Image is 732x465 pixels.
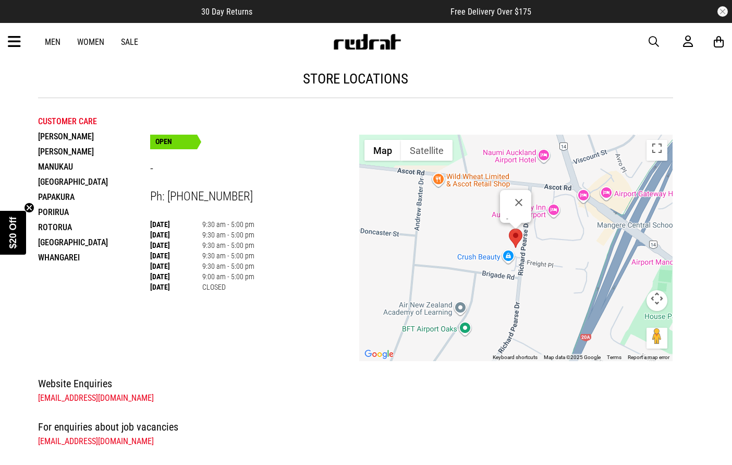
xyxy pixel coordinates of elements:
th: [DATE] [150,261,202,271]
button: Toggle fullscreen view [646,140,667,161]
button: Show street map [364,140,401,161]
li: Papakura [38,189,150,205]
button: Close [506,190,531,215]
a: Open this area in Google Maps (opens a new window) [362,348,396,361]
span: 30 Day Returns [201,7,252,17]
td: 9:30 am - 5:00 pm [202,261,254,271]
div: - [506,215,531,223]
li: [PERSON_NAME] [38,144,150,159]
td: 9:30 am - 5:00 pm [202,240,254,251]
a: Men [45,37,60,47]
span: Map data ©2025 Google [544,354,601,360]
button: Drag Pegman onto the map to open Street View [646,328,667,349]
a: Women [77,37,104,47]
div: OPEN [150,135,197,149]
li: [GEOGRAPHIC_DATA] [38,174,150,189]
li: Customer Care [38,114,150,129]
li: Porirua [38,205,150,220]
button: Keyboard shortcuts [493,354,538,361]
td: 9:30 am - 5:00 pm [202,251,254,261]
th: [DATE] [150,251,202,261]
td: 9:00 am - 5:00 pm [202,271,254,282]
td: 9:30 am - 5:00 pm [202,219,254,230]
li: Manukau [38,159,150,174]
h1: store locations [38,70,673,87]
span: Ph: [PHONE_NUMBER] [150,189,253,204]
td: CLOSED [202,282,254,292]
a: [EMAIL_ADDRESS][DOMAIN_NAME] [38,436,154,446]
th: [DATE] [150,240,202,251]
a: [EMAIL_ADDRESS][DOMAIN_NAME] [38,393,154,403]
a: Report a map error [628,354,669,360]
h4: For enquiries about job vacancies [38,419,673,435]
li: Whangarei [38,250,150,265]
a: Sale [121,37,138,47]
iframe: Customer reviews powered by Trustpilot [273,6,430,17]
span: Free Delivery Over $175 [450,7,531,17]
button: Map camera controls [646,290,667,311]
img: Redrat logo [333,34,401,50]
button: Close teaser [24,202,34,213]
span: $20 Off [8,217,18,248]
li: Rotorua [38,220,150,235]
th: [DATE] [150,230,202,240]
img: Google [362,348,396,361]
li: [PERSON_NAME] [38,129,150,144]
h3: - [150,161,359,177]
th: [DATE] [150,282,202,292]
td: 9:30 am - 5:00 pm [202,230,254,240]
th: [DATE] [150,271,202,282]
th: [DATE] [150,219,202,230]
button: Show satellite imagery [401,140,453,161]
h4: Website Enquiries [38,375,673,392]
li: [GEOGRAPHIC_DATA] [38,235,150,250]
a: Terms (opens in new tab) [607,354,621,360]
